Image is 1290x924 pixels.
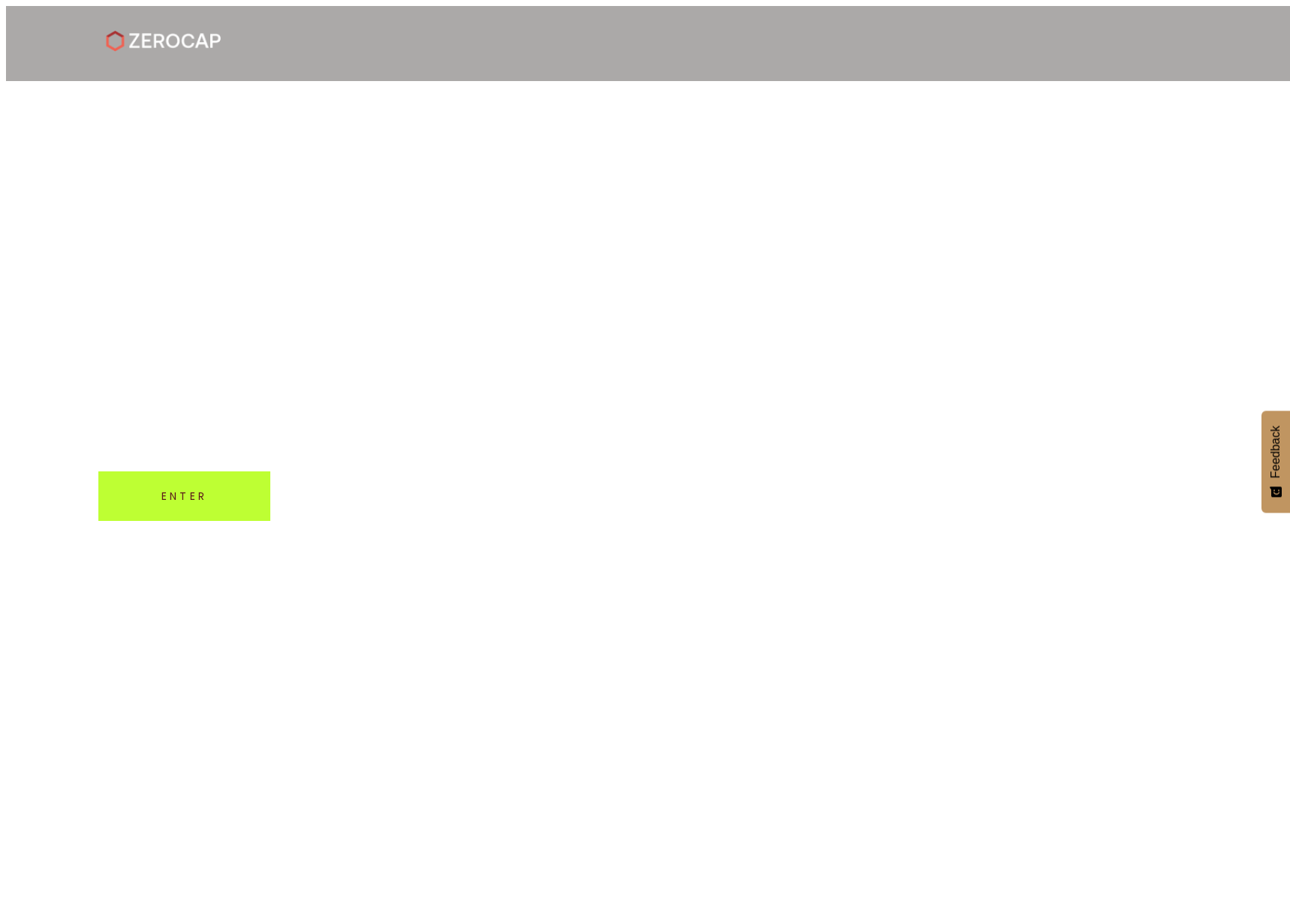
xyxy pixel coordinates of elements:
h3: PORTAL [98,249,1192,261]
a: Enter [98,471,270,521]
span: Feedback [1269,426,1282,478]
h1: Manage your Digital Assets [98,273,1192,441]
img: ZeroCap [106,31,221,52]
button: Feedback - Show survey [1261,411,1290,513]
